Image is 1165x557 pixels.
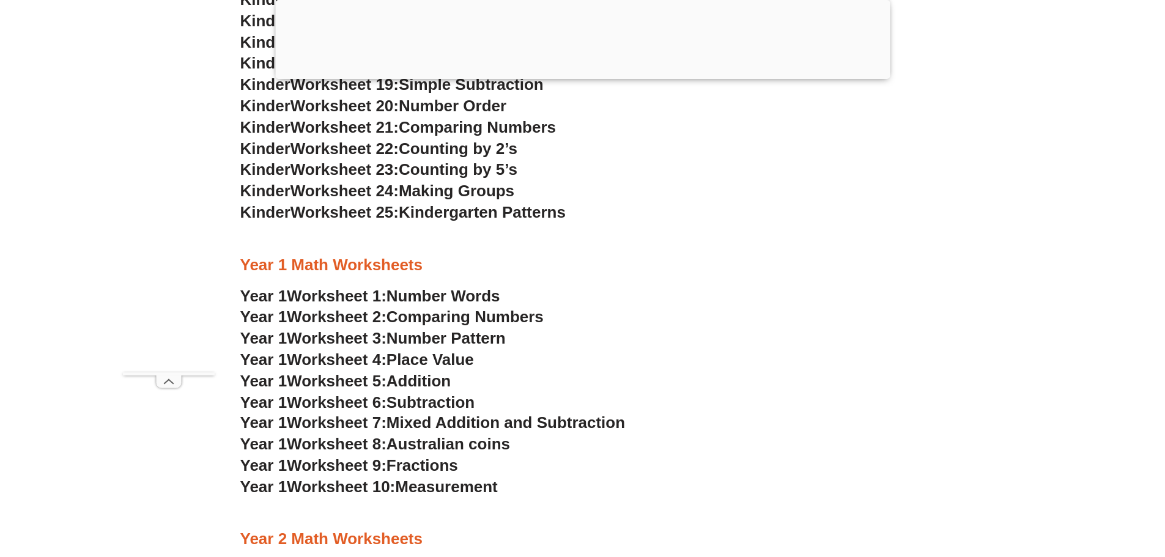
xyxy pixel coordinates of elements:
span: Worksheet 7: [287,413,386,432]
a: Year 1Worksheet 2:Comparing Numbers [240,308,544,326]
span: Comparing Numbers [399,118,556,136]
a: Year 1Worksheet 9:Fractions [240,456,458,474]
span: Worksheet 24: [290,182,399,200]
a: Year 1Worksheet 1:Number Words [240,287,500,305]
span: Worksheet 8: [287,435,386,453]
span: Worksheet 22: [290,139,399,158]
span: Addition [386,372,451,390]
span: Kinder [240,139,290,158]
span: Making Groups [399,182,514,200]
span: Worksheet 9: [287,456,386,474]
span: Kinder [240,75,290,94]
iframe: Chat Widget [961,419,1165,557]
span: Kinder [240,182,290,200]
span: Simple Subtraction [399,75,544,94]
h3: Year 1 Math Worksheets [240,255,925,276]
span: Number Words [386,287,500,305]
iframe: Advertisement [123,28,215,372]
span: Worksheet 6: [287,393,386,411]
span: Worksheet 23: [290,160,399,179]
span: Kindergarten Patterns [399,203,566,221]
span: Place Value [386,350,474,369]
a: Year 1Worksheet 10:Measurement [240,478,498,496]
span: Number Pattern [386,329,506,347]
span: Kinder [240,160,290,179]
span: Worksheet 21: [290,118,399,136]
span: Kinder [240,54,290,72]
span: Worksheet 20: [290,97,399,115]
span: Australian coins [386,435,510,453]
a: Year 1Worksheet 7:Mixed Addition and Subtraction [240,413,626,432]
span: Number Order [399,97,506,115]
span: Fractions [386,456,458,474]
span: Worksheet 5: [287,372,386,390]
span: Worksheet 2: [287,308,386,326]
a: Year 1Worksheet 6:Subtraction [240,393,475,411]
span: Subtraction [386,393,475,411]
a: Year 1Worksheet 4:Place Value [240,350,474,369]
a: Year 1Worksheet 5:Addition [240,372,451,390]
span: Worksheet 4: [287,350,386,369]
span: Kinder [240,118,290,136]
span: Counting by 5’s [399,160,517,179]
span: Kinder [240,97,290,115]
span: Worksheet 10: [287,478,395,496]
span: Kinder [240,33,290,51]
span: Worksheet 3: [287,329,386,347]
span: Kinder [240,12,290,30]
span: Worksheet 25: [290,203,399,221]
span: Measurement [395,478,498,496]
span: Comparing Numbers [386,308,544,326]
span: Kinder [240,203,290,221]
span: Mixed Addition and Subtraction [386,413,625,432]
span: Worksheet 1: [287,287,386,305]
span: Worksheet 19: [290,75,399,94]
h3: Year 2 Math Worksheets [240,529,925,550]
a: Year 1Worksheet 8:Australian coins [240,435,510,453]
span: Counting by 2’s [399,139,517,158]
a: Year 1Worksheet 3:Number Pattern [240,329,506,347]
